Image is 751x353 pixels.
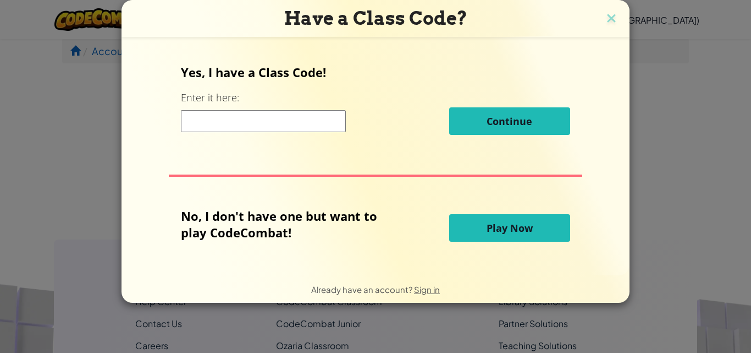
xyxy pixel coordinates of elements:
p: Yes, I have a Class Code! [181,64,570,80]
a: Sign in [414,284,440,295]
span: Continue [487,115,532,128]
label: Enter it here: [181,91,239,105]
img: close icon [604,11,619,28]
p: No, I don't have one but want to play CodeCombat! [181,208,394,241]
button: Continue [449,107,570,135]
span: Have a Class Code? [284,7,467,29]
button: Play Now [449,214,570,242]
span: Play Now [487,221,533,235]
span: Already have an account? [311,284,414,295]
